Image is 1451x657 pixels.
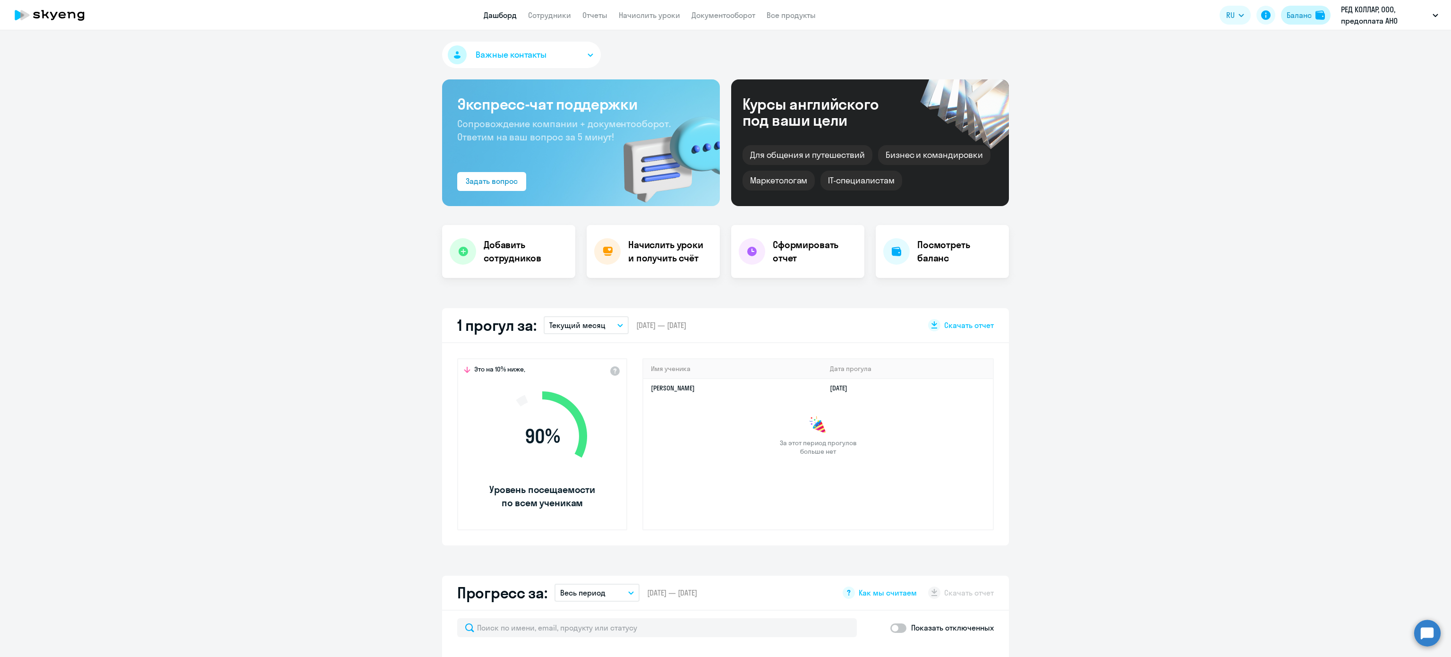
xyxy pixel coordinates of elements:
[822,359,993,379] th: Дата прогула
[1281,6,1331,25] button: Балансbalance
[560,587,606,598] p: Весь период
[636,320,686,330] span: [DATE] — [DATE]
[628,238,710,265] h4: Начислить уроки и получить счёт
[917,238,1001,265] h4: Посмотреть баланс
[549,320,606,331] p: Текущий месяц
[488,425,597,448] span: 90 %
[1341,4,1429,26] p: РЕД КОЛЛАР, ООО, предоплата АНО
[643,359,822,379] th: Имя ученика
[809,416,828,435] img: congrats
[691,10,755,20] a: Документооборот
[1220,6,1251,25] button: RU
[619,10,680,20] a: Начислить уроки
[457,618,857,637] input: Поиск по имени, email, продукту или статусу
[743,145,872,165] div: Для общения и путешествий
[767,10,816,20] a: Все продукты
[474,365,525,376] span: Это на 10% ниже,
[830,384,855,392] a: [DATE]
[476,49,546,61] span: Важные контакты
[457,118,671,143] span: Сопровождение компании + документооборот. Ответим на ваш вопрос за 5 минут!
[457,583,547,602] h2: Прогресс за:
[773,238,857,265] h4: Сформировать отчет
[820,171,902,190] div: IT-специалистам
[582,10,607,20] a: Отчеты
[555,584,640,602] button: Весь период
[944,320,994,330] span: Скачать отчет
[859,588,917,598] span: Как мы считаем
[778,439,858,456] span: За этот период прогулов больше нет
[457,172,526,191] button: Задать вопрос
[466,175,518,187] div: Задать вопрос
[544,316,629,334] button: Текущий месяц
[743,96,904,128] div: Курсы английского под ваши цели
[911,622,994,633] p: Показать отключенных
[488,483,597,510] span: Уровень посещаемости по всем ученикам
[651,384,695,392] a: [PERSON_NAME]
[442,42,601,68] button: Важные контакты
[528,10,571,20] a: Сотрудники
[1315,10,1325,20] img: balance
[610,100,720,206] img: bg-img
[484,10,517,20] a: Дашборд
[457,316,536,335] h2: 1 прогул за:
[647,588,697,598] span: [DATE] — [DATE]
[878,145,990,165] div: Бизнес и командировки
[1336,4,1443,26] button: РЕД КОЛЛАР, ООО, предоплата АНО
[743,171,815,190] div: Маркетологам
[457,95,705,113] h3: Экспресс-чат поддержки
[1226,9,1235,21] span: RU
[484,238,568,265] h4: Добавить сотрудников
[1287,9,1312,21] div: Баланс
